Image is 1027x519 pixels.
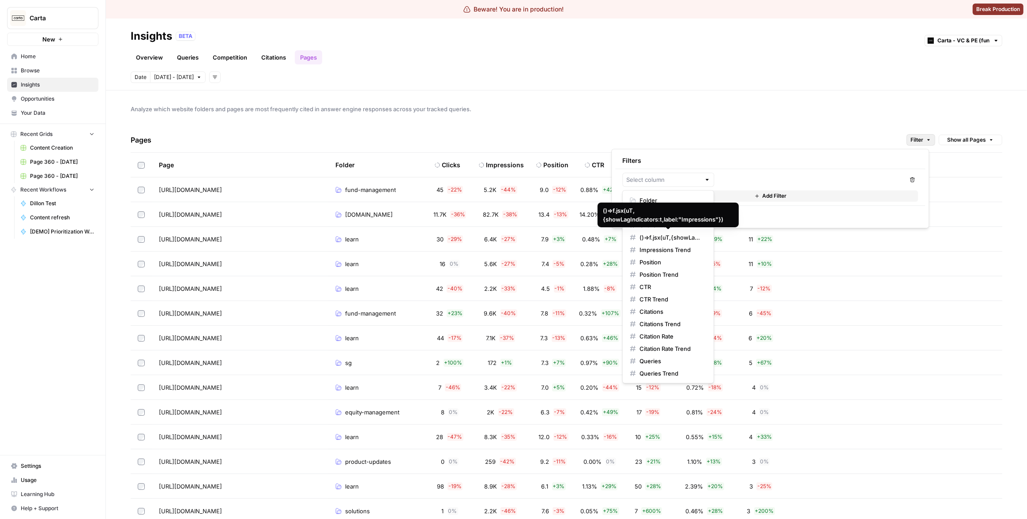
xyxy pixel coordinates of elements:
[438,383,441,392] span: 7
[750,284,753,293] span: 7
[582,482,597,491] span: 1.13%
[436,284,443,293] span: 42
[611,149,929,228] div: Filter
[159,259,222,268] span: [URL][DOMAIN_NAME]
[7,7,98,29] button: Workspace: Carta
[501,260,517,268] span: - 27 %
[707,433,723,441] span: + 15 %
[602,507,619,515] span: + 75 %
[749,334,752,342] span: 6
[640,233,703,242] span: ()=>f.jsx(uT,{showLagIndicators:t,label:"Impressions"})
[345,408,399,417] span: equity-management
[159,210,222,219] span: [URL][DOMAIN_NAME]
[553,458,567,466] span: - 11 %
[7,501,98,515] button: Help + Support
[640,344,703,353] span: Citation Rate Trend
[159,432,222,441] span: [URL][DOMAIN_NAME]
[910,136,923,144] span: Filter
[7,92,98,106] a: Opportunities
[500,507,517,515] span: - 46 %
[7,33,98,46] button: New
[579,309,598,318] span: 0.32%
[584,457,602,466] span: 0.00%
[486,334,496,342] span: 7.1K
[539,432,550,441] span: 12.0
[602,260,619,268] span: + 28 %
[485,235,497,244] span: 6.4K
[159,507,222,515] span: [URL][DOMAIN_NAME]
[541,383,549,392] span: 7.0
[542,259,549,268] span: 7.4
[450,211,466,218] span: - 36 %
[708,384,723,391] span: - 18 %
[436,185,444,194] span: 45
[7,78,98,92] a: Insights
[131,50,168,64] a: Overview
[448,482,463,490] span: - 19 %
[756,235,773,243] span: + 22 %
[602,359,619,367] span: + 90 %
[207,50,252,64] a: Competition
[749,432,752,441] span: 4
[345,235,359,244] span: learn
[30,158,94,166] span: Page 360 - [DATE]
[159,457,222,466] span: [URL][DOMAIN_NAME]
[756,482,772,490] span: - 25 %
[7,106,98,120] a: Your Data
[552,186,567,194] span: - 12 %
[640,369,703,378] span: Queries Trend
[487,408,495,417] span: 2K
[345,482,359,491] span: learn
[540,457,549,466] span: 9.2
[501,235,517,243] span: - 27 %
[709,309,722,317] span: - 9 %
[640,307,703,316] span: Citations
[645,482,662,490] span: + 28 %
[20,130,53,138] span: Recent Grids
[580,185,598,194] span: 0.88%
[749,309,753,318] span: 6
[603,433,618,441] span: - 16 %
[500,458,516,466] span: - 42 %
[756,334,773,342] span: + 20 %
[448,458,459,466] span: 0 %
[604,285,617,293] span: - 8 %
[759,458,770,466] span: 0 %
[708,285,722,293] span: + 4 %
[973,4,1023,15] button: Break Production
[440,259,446,268] span: 16
[640,221,703,229] span: Clicks Trend
[688,457,703,466] span: 1.10%
[463,5,564,14] div: Beware! You are in production!
[159,482,222,491] span: [URL][DOMAIN_NAME]
[172,50,204,64] a: Queries
[7,473,98,487] a: Usage
[7,183,98,196] button: Recent Workflows
[295,50,322,64] a: Pages
[7,459,98,473] a: Settings
[554,285,566,293] span: - 1 %
[707,507,724,515] span: + 28 %
[707,359,723,367] span: + 18 %
[709,260,722,268] span: - 5 %
[159,235,222,244] span: [URL][DOMAIN_NAME]
[635,507,638,515] span: 7
[21,109,94,117] span: Your Data
[501,482,517,490] span: - 28 %
[686,408,703,417] span: 0.81%
[7,64,98,78] a: Browse
[485,457,496,466] span: 259
[433,210,447,219] span: 11.7K
[21,490,94,498] span: Learning Hub
[447,285,463,293] span: - 40 %
[626,175,700,184] input: Select column
[615,153,925,169] div: Filters
[345,309,396,318] span: fund-management
[645,433,662,441] span: + 25 %
[707,408,723,416] span: - 24 %
[502,211,518,218] span: - 38 %
[131,29,172,43] div: Insights
[553,408,566,416] span: - 7 %
[30,199,94,207] span: Dillon Test
[541,309,549,318] span: 7.8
